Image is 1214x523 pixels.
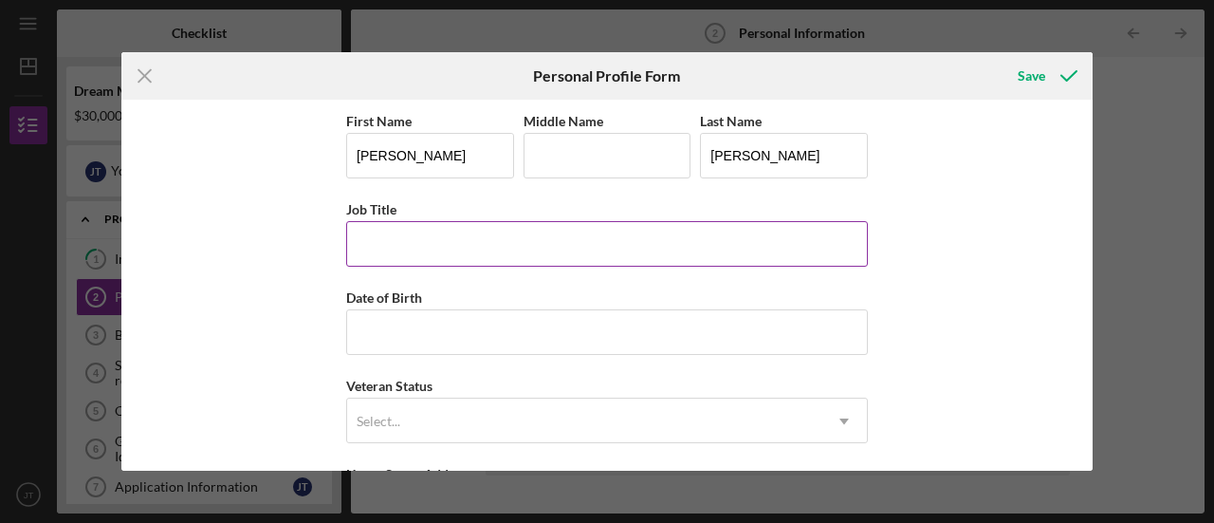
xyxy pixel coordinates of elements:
button: Save [999,57,1093,95]
label: First Name [346,113,412,129]
div: Save [1018,57,1045,95]
label: Home Street Address [346,466,472,482]
h6: Personal Profile Form [533,67,680,84]
label: Date of Birth [346,290,422,306]
label: Middle Name [524,113,603,129]
label: Last Name [700,113,762,129]
div: Select... [357,414,400,429]
label: Job Title [346,201,396,217]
